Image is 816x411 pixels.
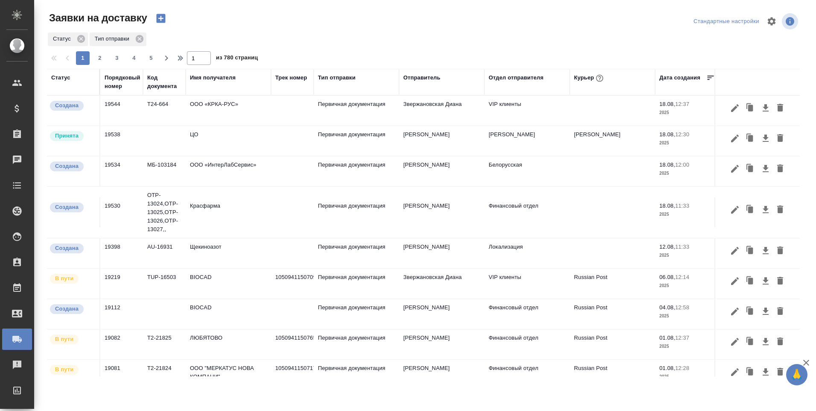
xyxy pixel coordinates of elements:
[742,364,758,380] button: Клонировать
[659,244,675,250] p: 12.08,
[403,73,440,82] div: Отправитель
[675,274,689,280] p: 12:14
[728,100,742,116] button: Редактировать
[773,202,787,218] button: Удалить
[659,335,675,341] p: 01.08,
[105,73,140,91] div: Порядковый номер
[55,203,79,211] p: Создана
[399,96,484,126] td: Звержановская Диана
[675,131,689,138] p: 12:30
[758,100,773,116] button: Скачать
[100,197,143,227] td: 19530
[100,156,143,186] td: 19534
[314,126,399,156] td: Первичная документация
[728,334,742,350] button: Редактировать
[49,243,95,254] div: Новая заявка, еще не передана в работу
[675,244,689,250] p: 11:33
[659,274,675,280] p: 06.08,
[144,54,158,62] span: 5
[55,335,73,343] p: В пути
[773,100,787,116] button: Удалить
[143,329,186,359] td: Т2-21825
[49,273,95,285] div: Заявка принята в работу
[49,130,95,142] div: Курьер назначен
[659,312,715,320] p: 2025
[271,269,314,299] td: 10509411507094
[271,329,314,359] td: 10509411507650
[728,161,742,177] button: Редактировать
[659,109,715,117] p: 2025
[773,273,787,289] button: Удалить
[49,364,95,376] div: Заявка принята в работу
[758,334,773,350] button: Скачать
[484,126,570,156] td: [PERSON_NAME]
[728,364,742,380] button: Редактировать
[100,126,143,156] td: 19538
[314,96,399,126] td: Первичная документация
[758,202,773,218] button: Скачать
[773,243,787,259] button: Удалить
[399,156,484,186] td: [PERSON_NAME]
[100,329,143,359] td: 19082
[659,373,715,381] p: 2025
[758,243,773,259] button: Скачать
[484,238,570,268] td: Локализация
[691,15,761,28] div: split button
[659,139,715,147] p: 2025
[782,13,800,29] span: Посмотреть информацию
[100,360,143,390] td: 19081
[93,54,107,62] span: 2
[49,100,95,112] div: Новая заявка, еще не передана в работу
[186,299,271,329] td: BIOCAD
[55,244,79,252] p: Создана
[659,169,715,178] p: 2025
[728,130,742,147] button: Редактировать
[318,73,356,82] div: Тип отправки
[659,210,715,219] p: 2025
[773,303,787,320] button: Удалить
[271,360,314,390] td: 10509411507179
[314,238,399,268] td: Первичная документация
[186,238,271,268] td: Щекиноазот
[95,35,132,43] p: Тип отправки
[484,269,570,299] td: VIP клиенты
[55,162,79,170] p: Создана
[659,101,675,107] p: 18.08,
[659,365,675,371] p: 01.08,
[314,156,399,186] td: Первичная документация
[574,73,605,84] div: Курьер
[110,51,124,65] button: 3
[49,202,95,213] div: Новая заявка, еще не передана в работу
[55,365,73,374] p: В пути
[659,304,675,311] p: 04.08,
[484,197,570,227] td: Финансовый отдел
[186,126,271,156] td: ЦО
[190,73,236,82] div: Имя получателя
[55,101,79,110] p: Создана
[186,197,271,227] td: Красфарма
[728,243,742,259] button: Редактировать
[570,329,655,359] td: Russian Post
[659,203,675,209] p: 18.08,
[314,329,399,359] td: Первичная документация
[489,73,543,82] div: Отдел отправителя
[484,299,570,329] td: Финансовый отдел
[100,238,143,268] td: 19398
[127,51,141,65] button: 4
[47,11,147,25] span: Заявки на доставку
[143,360,186,390] td: Т2-21824
[675,161,689,168] p: 12:00
[55,305,79,313] p: Создана
[100,299,143,329] td: 19112
[728,303,742,320] button: Редактировать
[127,54,141,62] span: 4
[570,299,655,329] td: Russian Post
[786,364,807,385] button: 🙏
[399,197,484,227] td: [PERSON_NAME]
[742,100,758,116] button: Клонировать
[742,334,758,350] button: Клонировать
[742,243,758,259] button: Клонировать
[186,269,271,299] td: BIOCAD
[659,73,700,82] div: Дата создания
[675,365,689,371] p: 12:28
